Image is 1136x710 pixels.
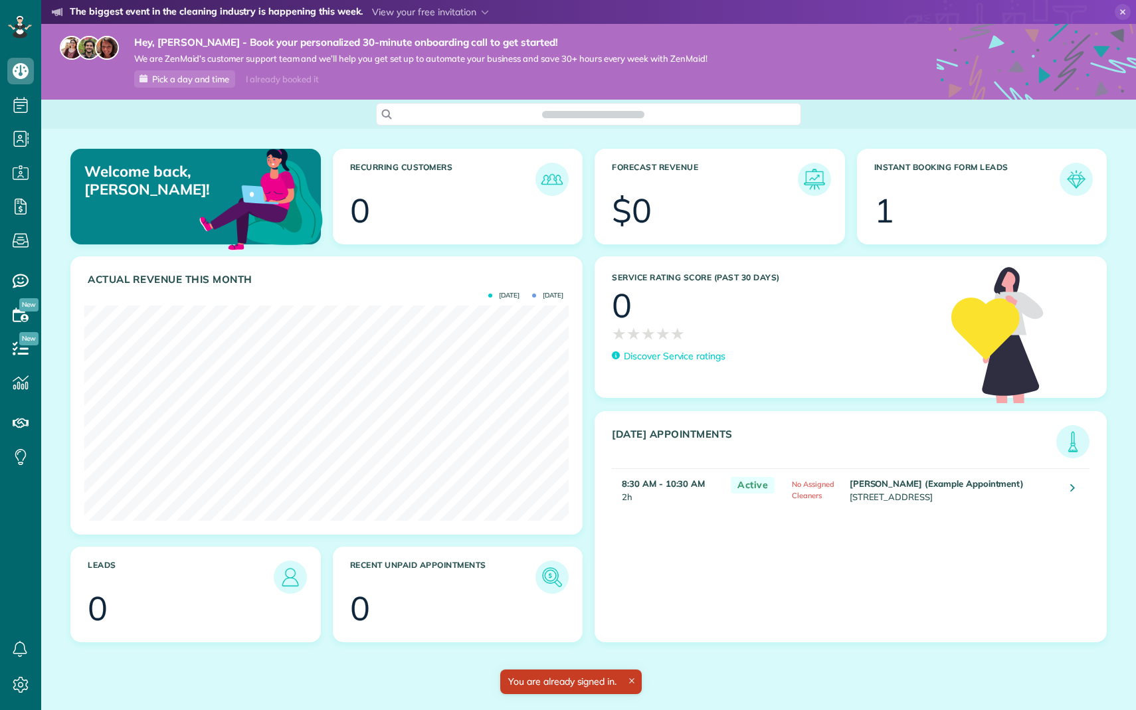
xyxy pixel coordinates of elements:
p: Welcome back, [PERSON_NAME]! [84,163,240,198]
img: icon_leads-1bed01f49abd5b7fead27621c3d59655bb73ed531f8eeb49469d10e621d6b896.png [277,564,304,590]
h3: Leads [88,561,274,594]
img: icon_todays_appointments-901f7ab196bb0bea1936b74009e4eb5ffbc2d2711fa7634e0d609ed5ef32b18b.png [1060,428,1086,455]
img: jorge-587dff0eeaa6aab1f244e6dc62b8924c3b6ad411094392a53c71c6c4a576187d.jpg [77,36,101,60]
span: [DATE] [532,292,563,299]
strong: 8:30 AM - 10:30 AM [622,478,705,489]
span: Pick a day and time [152,74,229,84]
span: New [19,298,39,311]
img: michelle-19f622bdf1676172e81f8f8fba1fb50e276960ebfe0243fe18214015130c80e4.jpg [95,36,119,60]
img: maria-72a9807cf96188c08ef61303f053569d2e2a8a1cde33d635c8a3ac13582a053d.jpg [60,36,84,60]
img: icon_forecast_revenue-8c13a41c7ed35a8dcfafea3cbb826a0462acb37728057bba2d056411b612bbbe.png [801,166,828,193]
h3: Instant Booking Form Leads [874,163,1060,196]
span: ★ [670,322,685,345]
h3: Forecast Revenue [612,163,798,196]
span: ★ [626,322,641,345]
span: ★ [656,322,670,345]
span: Active [731,477,775,493]
div: You are already signed in. [500,669,642,694]
img: icon_form_leads-04211a6a04a5b2264e4ee56bc0799ec3eb69b7e499cbb523a139df1d13a81ae0.png [1063,166,1089,193]
td: [STREET_ADDRESS] [846,469,1061,510]
span: We are ZenMaid’s customer support team and we’ll help you get set up to automate your business an... [134,53,708,64]
p: Discover Service ratings [624,349,725,363]
strong: Hey, [PERSON_NAME] - Book your personalized 30-minute onboarding call to get started! [134,36,708,49]
strong: The biggest event in the cleaning industry is happening this week. [70,5,363,20]
td: 2h [612,469,724,510]
strong: [PERSON_NAME] (Example Appointment) [850,478,1024,489]
span: New [19,332,39,345]
div: 0 [612,289,632,322]
div: $0 [612,194,652,227]
span: No Assigned Cleaners [792,480,834,499]
h3: Actual Revenue this month [88,274,569,286]
h3: Service Rating score (past 30 days) [612,273,938,282]
div: 1 [874,194,894,227]
span: ★ [612,322,626,345]
h3: Recent unpaid appointments [350,561,536,594]
div: 0 [88,592,108,625]
h3: Recurring Customers [350,163,536,196]
div: 0 [350,194,370,227]
span: [DATE] [488,292,520,299]
img: dashboard_welcome-42a62b7d889689a78055ac9021e634bf52bae3f8056760290aed330b23ab8690.png [197,133,326,262]
img: icon_recurring_customers-cf858462ba22bcd05b5a5880d41d6543d210077de5bb9ebc9590e49fd87d84ed.png [539,166,565,193]
img: icon_unpaid_appointments-47b8ce3997adf2238b356f14209ab4cced10bd1f174958f3ca8f1d0dd7fffeee.png [539,564,565,590]
div: 0 [350,592,370,625]
span: ★ [641,322,656,345]
a: Discover Service ratings [612,349,725,363]
a: Pick a day and time [134,70,235,88]
span: Search ZenMaid… [555,108,630,121]
div: I already booked it [238,71,326,88]
h3: [DATE] Appointments [612,428,1056,458]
